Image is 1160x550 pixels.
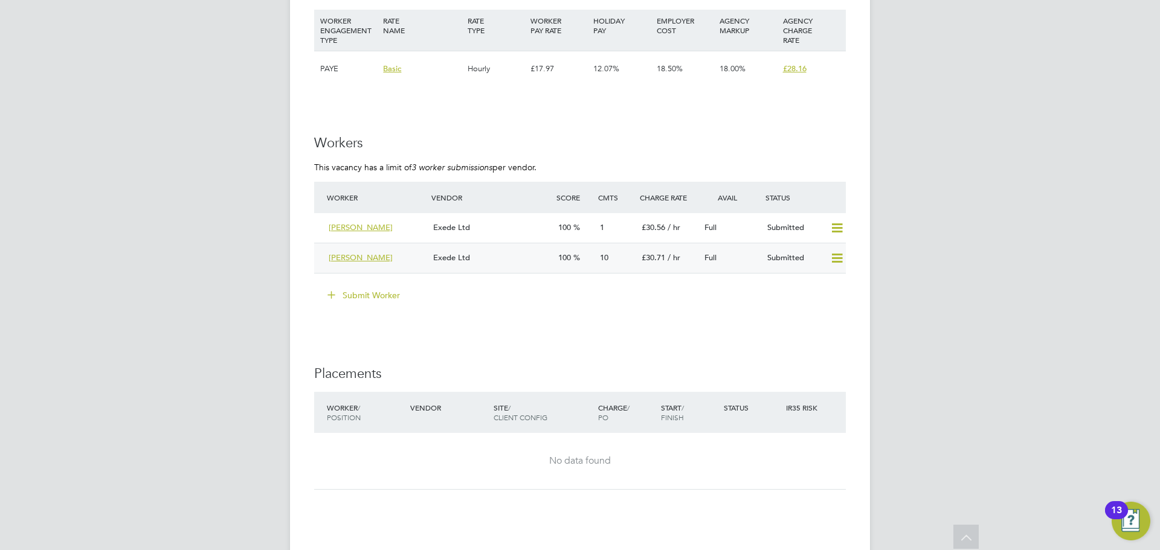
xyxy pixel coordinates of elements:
div: Charge [595,397,658,428]
div: AGENCY CHARGE RATE [780,10,843,51]
div: Vendor [407,397,491,418]
div: WORKER PAY RATE [527,10,590,41]
span: 100 [558,252,571,263]
span: 18.00% [720,63,746,74]
div: WORKER ENGAGEMENT TYPE [317,10,380,51]
div: Avail [700,187,762,208]
span: Full [704,222,717,232]
span: 1 [600,222,604,232]
span: 18.50% [657,63,683,74]
div: Status [762,187,846,208]
span: / PO [598,403,630,422]
div: Start [658,397,721,428]
span: / Position [327,403,361,422]
div: Cmts [595,187,637,208]
span: 100 [558,222,571,232]
span: £30.56 [642,222,665,232]
div: Score [553,187,595,208]
div: Hourly [465,51,527,86]
div: Charge Rate [637,187,700,208]
span: / hr [668,222,680,232]
div: £17.97 [527,51,590,86]
div: RATE NAME [380,10,464,41]
div: No data found [326,455,834,467]
span: [PERSON_NAME] [329,252,393,263]
span: [PERSON_NAME] [329,222,393,232]
button: Submit Worker [319,286,410,305]
span: £28.16 [783,63,807,74]
div: Worker [324,397,407,428]
div: Vendor [428,187,553,208]
span: / Client Config [494,403,547,422]
div: RATE TYPE [465,10,527,41]
div: 13 [1111,510,1122,526]
span: / hr [668,252,680,263]
span: Full [704,252,717,263]
div: Worker [324,187,428,208]
span: Basic [383,63,401,74]
h3: Workers [314,135,846,152]
span: £30.71 [642,252,665,263]
div: Submitted [762,218,825,238]
div: IR35 Risk [783,397,825,418]
span: Exede Ltd [433,222,470,232]
p: This vacancy has a limit of per vendor. [314,162,846,173]
span: 10 [600,252,608,263]
div: AGENCY MARKUP [717,10,779,41]
div: Site [491,397,595,428]
div: HOLIDAY PAY [590,10,653,41]
button: Open Resource Center, 13 new notifications [1112,502,1150,540]
span: Exede Ltd [433,252,470,263]
span: 12.07% [593,63,619,74]
div: PAYE [317,51,380,86]
div: EMPLOYER COST [654,10,717,41]
em: 3 worker submissions [411,162,492,173]
div: Submitted [762,248,825,268]
span: / Finish [661,403,684,422]
h3: Placements [314,365,846,383]
div: Status [721,397,784,418]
